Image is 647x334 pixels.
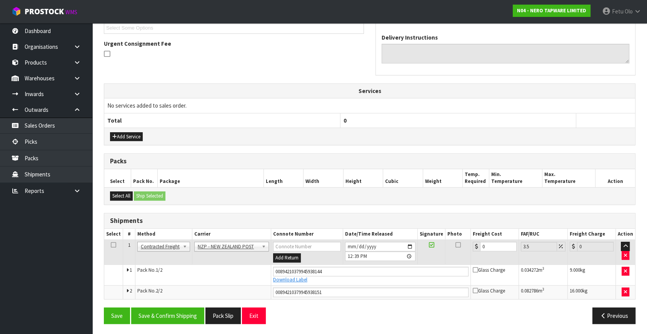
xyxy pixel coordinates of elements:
[131,307,204,324] button: Save & Confirm Shipping
[242,307,266,324] button: Exit
[382,33,438,42] label: Delivery Instructions
[110,217,629,224] h3: Shipments
[141,242,180,251] span: Contracted Freight
[135,229,192,240] th: Method
[470,229,519,240] th: Freight Cost
[542,169,595,187] th: Max. Temperature
[273,242,341,251] input: Connote Number
[65,8,77,16] small: WMS
[383,169,423,187] th: Cubic
[615,229,635,240] th: Action
[192,229,271,240] th: Carrier
[519,264,567,285] td: m
[128,242,130,248] span: 1
[521,287,538,294] span: 0.082786
[519,285,567,299] td: m
[104,113,340,128] th: Total
[263,169,303,187] th: Length
[570,267,580,273] span: 9.000
[612,8,624,15] span: Fetu
[104,229,123,240] th: Select
[157,169,263,187] th: Package
[595,169,635,187] th: Action
[343,169,383,187] th: Height
[480,242,517,251] input: Freight Cost
[577,242,614,251] input: Freight Charge
[463,169,489,187] th: Temp. Required
[542,287,544,292] sup: 3
[489,169,542,187] th: Min. Temperature
[418,229,445,240] th: Signature
[625,8,633,15] span: Olo
[123,229,135,240] th: #
[273,267,469,276] input: Connote Number
[134,191,165,201] button: Ship Selected
[423,169,463,187] th: Weight
[110,132,143,141] button: Add Service
[567,264,615,285] td: kg
[135,285,271,299] td: Pack No.
[343,229,417,240] th: Date/Time Released
[473,267,505,273] span: Glass Charge
[473,287,505,294] span: Glass Charge
[567,285,615,299] td: kg
[198,242,258,251] span: NZP - NEW ZEALAND POST
[273,287,469,297] input: Connote Number
[592,307,635,324] button: Previous
[273,276,307,283] a: Download Label
[445,229,471,240] th: Photo
[521,267,538,273] span: 0.034272
[12,7,21,16] img: cube-alt.png
[104,169,131,187] th: Select
[25,7,64,17] span: ProStock
[567,229,615,240] th: Freight Charge
[205,307,241,324] button: Pack Slip
[135,264,271,285] td: Pack No.
[344,117,347,124] span: 0
[271,229,343,240] th: Connote Number
[110,158,629,165] h3: Packs
[130,287,132,294] span: 2
[104,40,171,48] label: Urgent Consignment Fee
[513,5,590,17] a: N04 - NERO TAPWARE LIMITED
[542,266,544,271] sup: 3
[517,7,586,14] strong: N04 - NERO TAPWARE LIMITED
[273,253,301,263] button: Add Return
[519,229,567,240] th: FAF/RUC
[303,169,344,187] th: Width
[104,84,635,98] th: Services
[130,267,132,273] span: 1
[570,287,582,294] span: 16.000
[156,267,162,273] span: 1/2
[131,169,157,187] th: Pack No.
[110,191,133,201] button: Select All
[521,242,557,251] input: Freight Adjustment
[104,307,130,324] button: Save
[156,287,162,294] span: 2/2
[104,98,635,113] td: No services added to sales order.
